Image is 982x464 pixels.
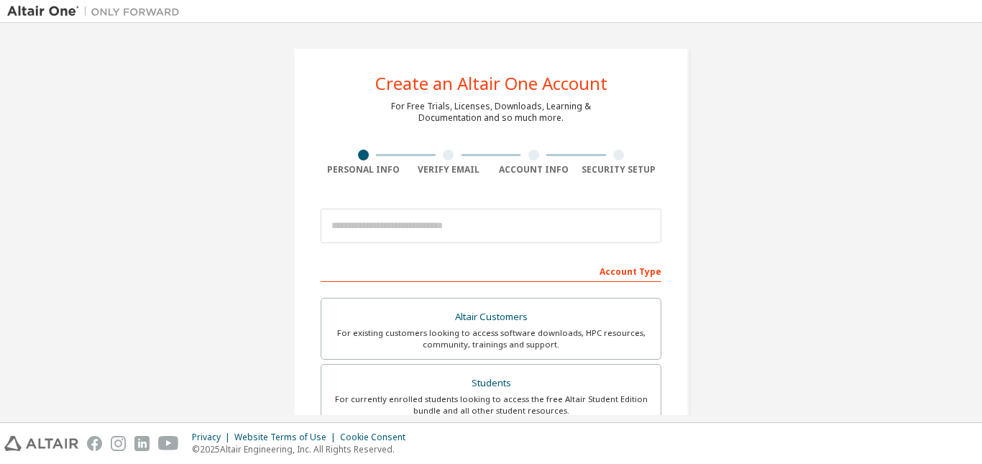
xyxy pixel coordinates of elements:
[577,164,662,176] div: Security Setup
[491,164,577,176] div: Account Info
[406,164,492,176] div: Verify Email
[158,436,179,451] img: youtube.svg
[375,75,607,92] div: Create an Altair One Account
[134,436,150,451] img: linkedin.svg
[330,327,652,350] div: For existing customers looking to access software downloads, HPC resources, community, trainings ...
[330,307,652,327] div: Altair Customers
[192,432,234,443] div: Privacy
[4,436,78,451] img: altair_logo.svg
[7,4,187,19] img: Altair One
[330,394,652,417] div: For currently enrolled students looking to access the free Altair Student Edition bundle and all ...
[321,259,661,282] div: Account Type
[321,164,406,176] div: Personal Info
[192,443,414,455] p: © 2025 Altair Engineering, Inc. All Rights Reserved.
[391,101,591,124] div: For Free Trials, Licenses, Downloads, Learning & Documentation and so much more.
[87,436,102,451] img: facebook.svg
[111,436,126,451] img: instagram.svg
[234,432,340,443] div: Website Terms of Use
[340,432,414,443] div: Cookie Consent
[330,373,652,394] div: Students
